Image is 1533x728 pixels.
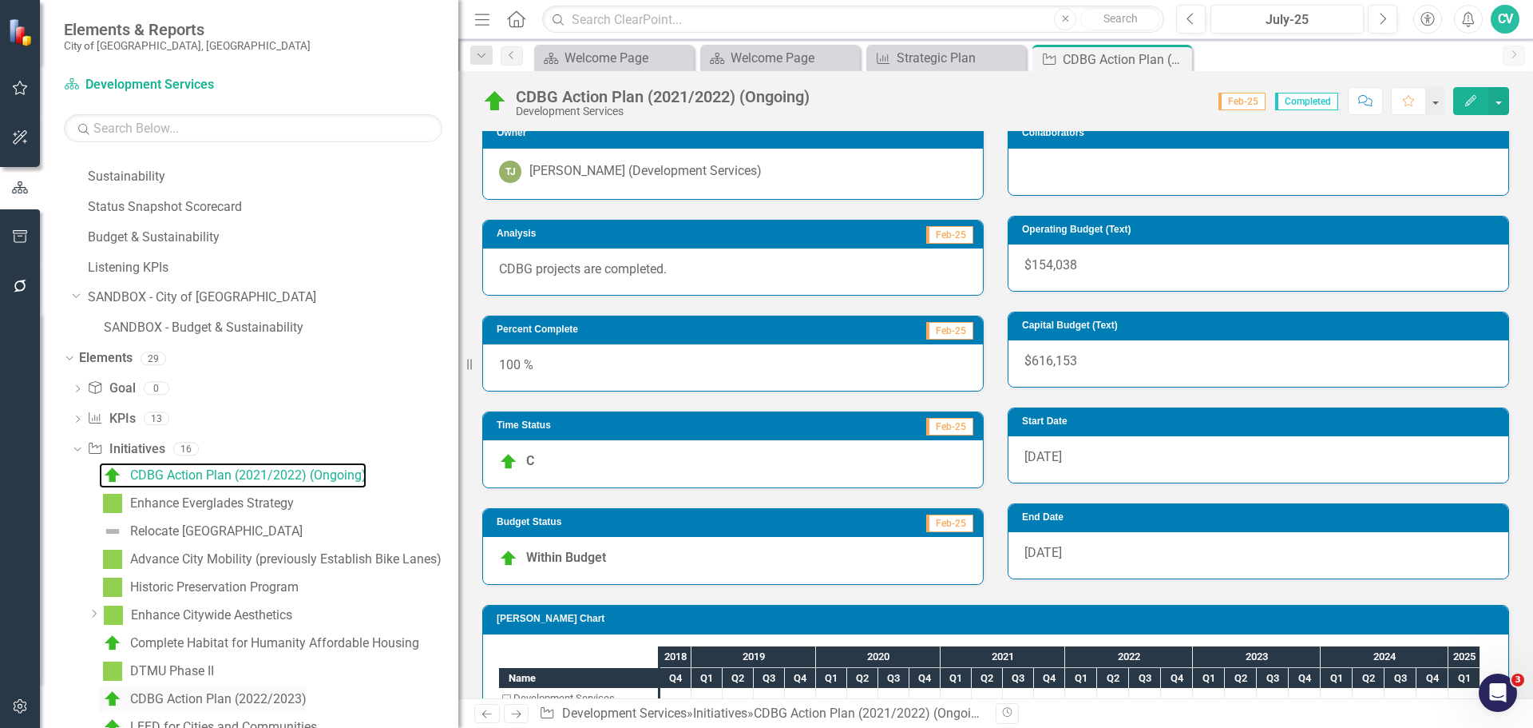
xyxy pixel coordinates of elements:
a: Complete Habitat for Humanity Affordable Housing [99,631,419,656]
div: Q3 [754,668,785,689]
div: Development Services [513,688,615,709]
a: Listening KPIs [88,259,458,277]
a: Welcome Page [538,48,690,68]
img: C [499,452,518,471]
img: IP [103,494,122,513]
img: Not Defined [103,522,122,541]
h3: Owner [497,128,975,138]
input: Search ClearPoint... [542,6,1164,34]
a: Development Services [64,76,263,94]
div: 2023 [1193,646,1321,667]
div: CDBG Action Plan (2022/2023) [130,692,307,706]
div: 2024 [1321,646,1448,667]
span: 3 [1511,674,1524,686]
h3: Budget Status [497,517,770,527]
span: Completed [1275,93,1338,110]
a: CDBG Action Plan (2021/2022) (Ongoing) [99,463,366,488]
div: Development Services [499,688,658,709]
img: C [103,634,122,653]
div: Q4 [1289,668,1321,689]
div: Q4 [1034,668,1065,689]
div: Name [499,668,658,688]
h3: Collaborators [1022,128,1500,138]
div: TJ [499,161,521,183]
a: Development Services [562,706,687,721]
h3: Operating Budget (Text) [1022,225,1500,235]
div: Enhance Citywide Aesthetics [131,608,292,623]
div: » » [539,705,984,723]
div: Q4 [1416,668,1448,689]
h3: Percent Complete [497,324,796,335]
a: Enhance Everglades Strategy [99,491,294,516]
div: 2025 [1448,646,1480,667]
div: Q1 [1193,668,1225,689]
div: Development Services [516,105,810,117]
div: Task: Development Services Start date: 2018-10-01 End date: 2018-10-02 [499,688,658,709]
div: Q1 [1065,668,1097,689]
div: 2020 [816,646,941,667]
a: Advance City Mobility (previously Establish Bike Lanes) [99,547,442,572]
button: Search [1080,8,1160,30]
div: Relocate [GEOGRAPHIC_DATA] [130,524,303,539]
span: Feb-25 [926,515,973,532]
div: 29 [141,352,166,365]
img: IP [103,662,122,681]
div: Strategic Plan [897,48,1022,68]
a: DTMU Phase II [99,658,214,684]
img: C [482,89,508,114]
a: Status Snapshot Scorecard [88,198,458,217]
img: C [103,690,122,709]
div: Q3 [1257,668,1289,689]
a: SANDBOX - Budget & Sustainability [104,319,458,337]
a: CDBG Action Plan (2022/2023) [99,686,307,712]
h3: End Date [1022,512,1500,523]
a: Relocate [GEOGRAPHIC_DATA] [99,519,303,544]
div: CDBG Action Plan (2021/2022) (Ongoing) [516,88,810,105]
button: CV [1491,5,1519,34]
div: Q3 [1003,668,1034,689]
div: Q1 [1321,668,1353,689]
img: C [103,466,122,485]
h3: Start Date [1022,416,1500,427]
button: July-25 [1210,5,1364,34]
div: Q4 [909,668,941,689]
div: Q3 [878,668,909,689]
img: IP [103,550,122,569]
span: $616,153 [1024,353,1077,368]
div: Advance City Mobility (previously Establish Bike Lanes) [130,552,442,567]
a: Welcome Page [704,48,856,68]
div: Q4 [660,668,691,689]
a: Elements [79,349,133,368]
a: Sustainability [88,168,458,186]
div: Q2 [1097,668,1129,689]
img: IP [104,606,123,625]
div: Q2 [972,668,1003,689]
div: Q3 [1129,668,1161,689]
a: Budget & Sustainability [88,229,458,247]
div: 2019 [691,646,816,667]
a: KPIs [87,410,135,428]
div: 13 [144,412,169,426]
a: Initiatives [693,706,747,721]
div: Q1 [1448,668,1480,689]
a: Strategic Plan [870,48,1022,68]
span: Within Budget [526,551,606,566]
div: Q2 [847,668,878,689]
div: Welcome Page [564,48,690,68]
span: Feb-25 [926,226,973,244]
span: Feb-25 [926,322,973,340]
div: Q1 [691,668,723,689]
div: Q4 [785,668,816,689]
div: 0 [144,382,169,396]
img: IP [103,578,122,597]
div: Q1 [941,668,972,689]
h3: Time Status [497,420,748,431]
div: CDBG Action Plan (2021/2022) (Ongoing) [1063,50,1188,70]
span: C [526,453,534,468]
span: [DATE] [1024,449,1062,464]
div: CDBG Action Plan (2021/2022) (Ongoing) [754,706,990,721]
img: Within Budget [499,549,518,568]
a: Enhance Citywide Aesthetics [100,603,292,628]
small: City of [GEOGRAPHIC_DATA], [GEOGRAPHIC_DATA] [64,39,311,52]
